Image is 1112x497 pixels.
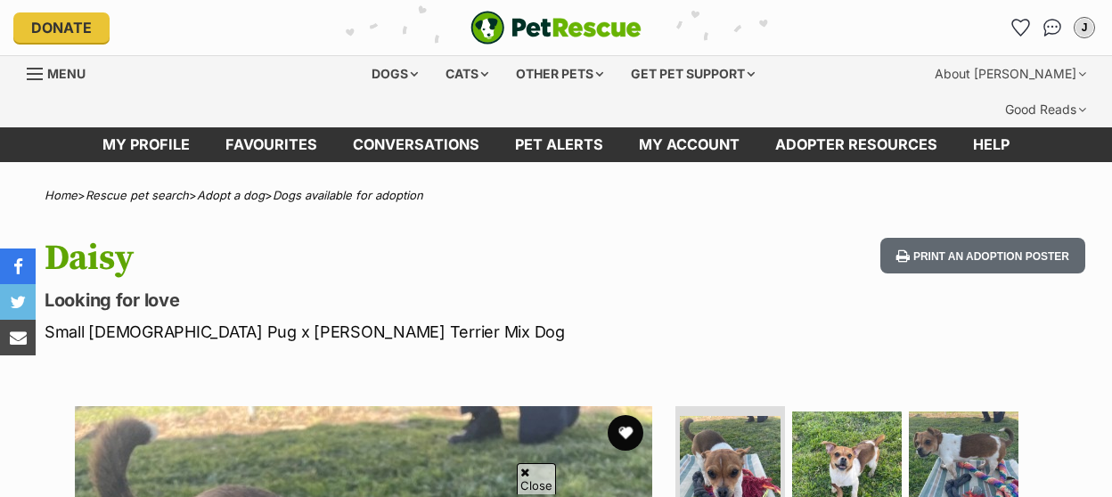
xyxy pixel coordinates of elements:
img: chat-41dd97257d64d25036548639549fe6c8038ab92f7586957e7f3b1b290dea8141.svg [1043,19,1062,37]
div: Good Reads [993,92,1099,127]
a: Pet alerts [497,127,621,162]
p: Small [DEMOGRAPHIC_DATA] Pug x [PERSON_NAME] Terrier Mix Dog [45,320,680,344]
a: Home [45,188,78,202]
div: J [1075,19,1093,37]
a: Rescue pet search [86,188,189,202]
button: My account [1070,13,1099,42]
a: Favourites [208,127,335,162]
button: favourite [608,415,643,451]
div: Get pet support [618,56,767,92]
div: Cats [433,56,501,92]
span: Menu [47,66,86,81]
a: Donate [13,12,110,43]
div: About [PERSON_NAME] [922,56,1099,92]
a: Help [955,127,1027,162]
ul: Account quick links [1006,13,1099,42]
a: Dogs available for adoption [273,188,423,202]
p: Looking for love [45,288,680,313]
a: My account [621,127,757,162]
a: PetRescue [470,11,642,45]
a: Conversations [1038,13,1067,42]
div: Other pets [503,56,616,92]
a: Adopter resources [757,127,955,162]
button: Print an adoption poster [880,238,1085,274]
a: conversations [335,127,497,162]
div: Dogs [359,56,430,92]
h1: Daisy [45,238,680,279]
a: Favourites [1006,13,1034,42]
a: My profile [85,127,208,162]
a: Menu [27,56,98,88]
img: logo-e224e6f780fb5917bec1dbf3a21bbac754714ae5b6737aabdf751b685950b380.svg [470,11,642,45]
a: Adopt a dog [197,188,265,202]
span: Close [517,463,556,494]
